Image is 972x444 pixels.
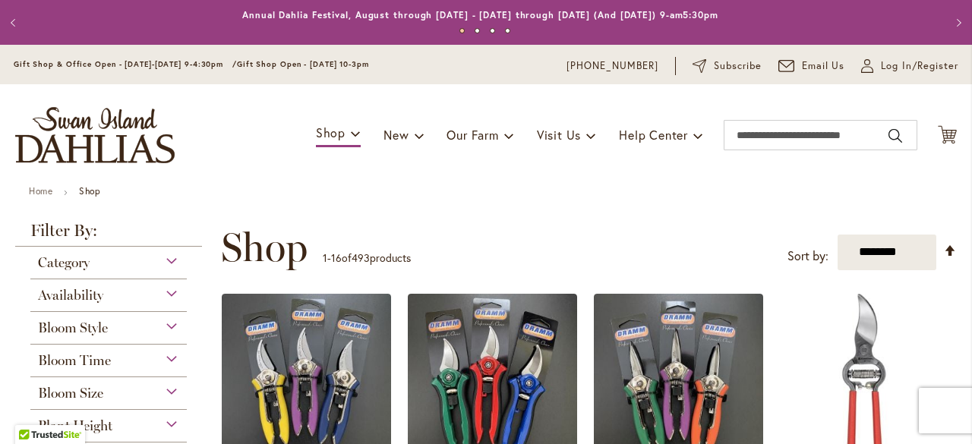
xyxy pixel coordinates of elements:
span: Gift Shop Open - [DATE] 10-3pm [237,59,369,69]
span: 16 [331,250,342,265]
button: 2 of 4 [475,28,480,33]
strong: Shop [79,185,100,197]
label: Sort by: [787,242,828,270]
span: Bloom Size [38,385,103,401]
span: Log In/Register [881,58,958,74]
span: Category [38,254,90,271]
span: Plant Height [38,417,112,434]
span: Bloom Time [38,352,111,369]
span: Help Center [619,127,688,143]
span: 493 [352,250,370,265]
strong: Filter By: [15,222,202,247]
span: Our Farm [447,127,498,143]
a: Annual Dahlia Festival, August through [DATE] - [DATE] through [DATE] (And [DATE]) 9-am5:30pm [242,9,718,20]
a: Email Us [778,58,845,74]
span: Subscribe [714,58,762,74]
a: Log In/Register [861,58,958,74]
button: 1 of 4 [459,28,465,33]
a: [PHONE_NUMBER] [566,58,658,74]
span: 1 [323,250,327,265]
span: Shop [221,225,308,270]
a: Subscribe [693,58,762,74]
span: Bloom Style [38,320,108,336]
span: Email Us [802,58,845,74]
span: Shop [316,124,346,140]
button: Next [942,8,972,38]
span: Availability [38,287,103,304]
span: New [383,127,409,143]
a: Home [29,185,52,197]
p: - of products [323,246,411,270]
span: Visit Us [537,127,581,143]
span: Gift Shop & Office Open - [DATE]-[DATE] 9-4:30pm / [14,59,237,69]
button: 3 of 4 [490,28,495,33]
a: store logo [15,107,175,163]
button: 4 of 4 [505,28,510,33]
